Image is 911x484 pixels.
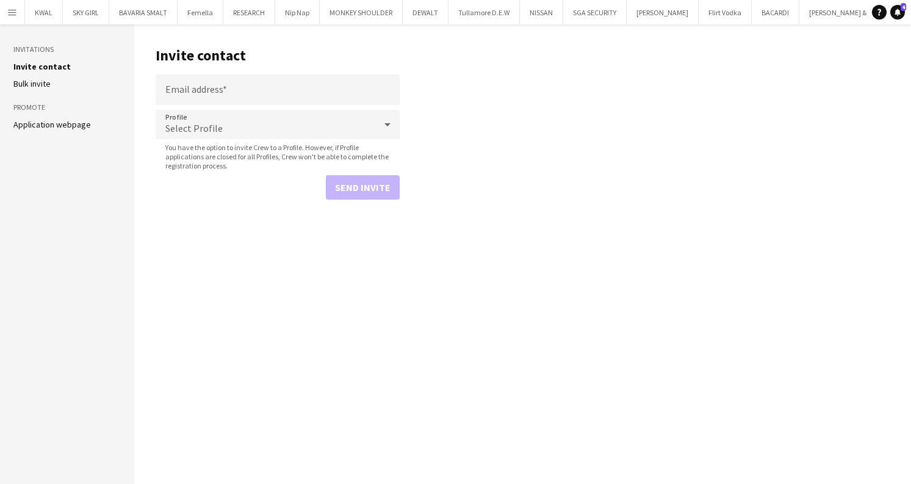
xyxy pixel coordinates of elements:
[25,1,63,24] button: KWAL
[156,46,400,65] h1: Invite contact
[320,1,403,24] button: MONKEY SHOULDER
[13,119,91,130] a: Application webpage
[63,1,109,24] button: SKY GIRL
[109,1,178,24] button: BAVARIA SMALT
[520,1,563,24] button: NISSAN
[156,143,400,170] span: You have the option to invite Crew to a Profile. However, if Profile applications are closed for ...
[178,1,223,24] button: Femella
[403,1,448,24] button: DEWALT
[890,5,905,20] a: 4
[13,102,121,113] h3: Promote
[13,61,71,72] a: Invite contact
[448,1,520,24] button: Tullamore D.E.W
[901,3,906,11] span: 4
[627,1,699,24] button: [PERSON_NAME]
[13,78,51,89] a: Bulk invite
[699,1,752,24] button: Flirt Vodka
[752,1,799,24] button: BACARDI
[223,1,275,24] button: RESEARCH
[13,44,121,55] h3: Invitations
[275,1,320,24] button: Nip Nap
[165,122,223,134] span: Select Profile
[563,1,627,24] button: SGA SECURITY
